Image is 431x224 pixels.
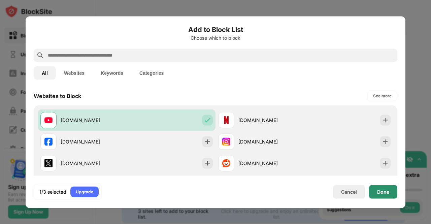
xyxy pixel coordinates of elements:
[34,66,56,79] button: All
[222,137,230,146] img: favicons
[44,116,53,124] img: favicons
[44,159,53,167] img: favicons
[44,137,53,146] img: favicons
[34,92,81,99] div: Websites to Block
[61,160,127,167] div: [DOMAIN_NAME]
[34,35,397,40] div: Choose which to block
[222,116,230,124] img: favicons
[56,66,93,79] button: Websites
[93,66,131,79] button: Keywords
[373,92,392,99] div: See more
[238,138,304,145] div: [DOMAIN_NAME]
[377,189,389,194] div: Done
[238,117,304,124] div: [DOMAIN_NAME]
[341,189,357,195] div: Cancel
[36,51,44,59] img: search.svg
[61,138,127,145] div: [DOMAIN_NAME]
[76,188,93,195] div: Upgrade
[222,159,230,167] img: favicons
[131,66,172,79] button: Categories
[238,160,304,167] div: [DOMAIN_NAME]
[61,117,127,124] div: [DOMAIN_NAME]
[39,188,66,195] div: 1/3 selected
[34,24,397,34] h6: Add to Block List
